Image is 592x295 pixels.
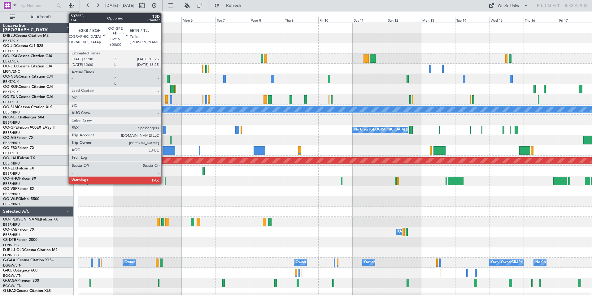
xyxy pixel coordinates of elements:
span: OO-GPE [3,126,18,130]
span: OO-VSF [3,187,17,191]
a: EGGW/LTN [3,273,22,278]
a: OO-LUXCessna Citation CJ4 [3,65,52,68]
div: Wed 8 [250,17,284,23]
div: Owner Melsbroek Air Base [398,227,440,237]
a: EBBR/BRU [3,141,20,145]
a: EBBR/BRU [3,233,20,237]
a: OO-ROKCessna Citation CJ4 [3,85,53,89]
a: EBKT/KJK [3,49,19,53]
span: OO-ROK [3,85,19,89]
div: Fri 10 [318,17,353,23]
div: Fri 3 [79,17,113,23]
div: Owner [501,258,511,267]
a: G-GAALCessna Citation XLS+ [3,259,54,262]
div: Quick Links [498,3,519,9]
div: Owner [124,258,135,267]
a: EBBR/BRU [3,182,20,186]
button: Quick Links [485,1,531,11]
span: Refresh [221,3,247,8]
div: Tue 7 [215,17,250,23]
a: EBKT/KJK [3,151,19,156]
div: Mon 6 [181,17,216,23]
a: EBBR/BRU [3,222,20,227]
a: CS-DTRFalcon 2000 [3,238,37,242]
span: CS-DTR [3,238,16,242]
span: G-GAAL [3,259,17,262]
span: D-IBLU-OLD [3,248,24,252]
span: OO-WLP [3,197,18,201]
a: EBKT/KJK [3,100,19,105]
a: OO-ELKFalcon 8X [3,167,34,170]
span: OO-JID [3,44,16,48]
a: OO-FAEFalcon 7X [3,228,34,232]
div: Sun 12 [387,17,421,23]
span: OO-LUX [3,65,18,68]
span: OO-FSX [3,146,17,150]
a: N604GFChallenger 604 [3,116,44,119]
a: OO-AIEFalcon 7X [3,136,33,140]
a: OO-VSFFalcon 8X [3,187,34,191]
span: G-KGKG [3,269,18,272]
a: EBBR/BRU [3,202,20,207]
div: No Crew [GEOGRAPHIC_DATA] ([GEOGRAPHIC_DATA] National) [46,125,150,135]
a: EGGW/LTN [3,284,22,288]
a: EBKT/KJK [3,90,19,94]
a: G-KGKGLegacy 600 [3,269,37,272]
a: OO-HHOFalcon 8X [3,177,36,181]
a: EBBR/BRU [3,192,20,196]
a: OO-JIDCessna CJ1 525 [3,44,43,48]
span: D-IBLU [3,34,15,38]
a: OO-FSXFalcon 7X [3,146,34,150]
span: G-LEAX [3,289,16,293]
span: OO-FAE [3,228,17,232]
div: Wed 15 [490,17,524,23]
span: OO-ZUN [3,95,19,99]
span: OO-AIE [3,136,16,140]
a: OO-[PERSON_NAME]Falcon 7X [3,218,58,221]
span: N604GF [3,116,18,119]
a: OO-SLMCessna Citation XLS [3,105,52,109]
a: EBBR/BRU [3,130,20,135]
span: All Aircraft [16,15,65,19]
div: [DATE] [80,12,90,18]
a: LFPB/LBG [3,253,19,258]
span: OO-LAH [3,156,18,160]
span: [DATE] - [DATE] [105,3,134,8]
div: No Crew [GEOGRAPHIC_DATA] ([GEOGRAPHIC_DATA] National) [354,125,458,135]
span: OO-ELK [3,167,17,170]
div: Sat 11 [353,17,387,23]
a: EBBR/BRU [3,171,20,176]
a: EBBR/BRU [3,161,20,166]
span: OO-[PERSON_NAME] [3,218,41,221]
div: Sat 4 [113,17,147,23]
a: G-LEAXCessna Citation XLS [3,289,51,293]
a: EBBR/BRU [3,110,20,115]
div: Sun 5 [147,17,181,23]
a: OO-LAHFalcon 7X [3,156,35,160]
span: OO-NSG [3,75,19,79]
a: EBKT/KJK [3,79,19,84]
input: Trip Number [19,1,54,10]
div: Thu 16 [524,17,558,23]
a: EGGW/LTN [3,263,22,268]
a: OO-NSGCessna Citation CJ4 [3,75,53,79]
a: OO-LXACessna Citation CJ4 [3,54,52,58]
a: OO-WLPGlobal 5500 [3,197,39,201]
a: G-JAGAPhenom 300 [3,279,39,283]
a: EBKT/KJK [3,39,19,43]
div: Owner [GEOGRAPHIC_DATA] ([GEOGRAPHIC_DATA]) [491,258,577,267]
div: Owner [296,258,306,267]
div: Owner [364,258,375,267]
span: G-JAGA [3,279,17,283]
button: All Aircraft [7,12,67,22]
a: LFPB/LBG [3,243,19,247]
a: LFSN/ENC [3,69,20,74]
div: Tue 14 [455,17,490,23]
button: Refresh [211,1,249,11]
span: OO-SLM [3,105,18,109]
div: Mon 13 [421,17,455,23]
a: EBBR/BRU [3,120,20,125]
a: D-IBLUCessna Citation M2 [3,34,49,38]
div: No Crew [535,258,550,267]
span: OO-HHO [3,177,19,181]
